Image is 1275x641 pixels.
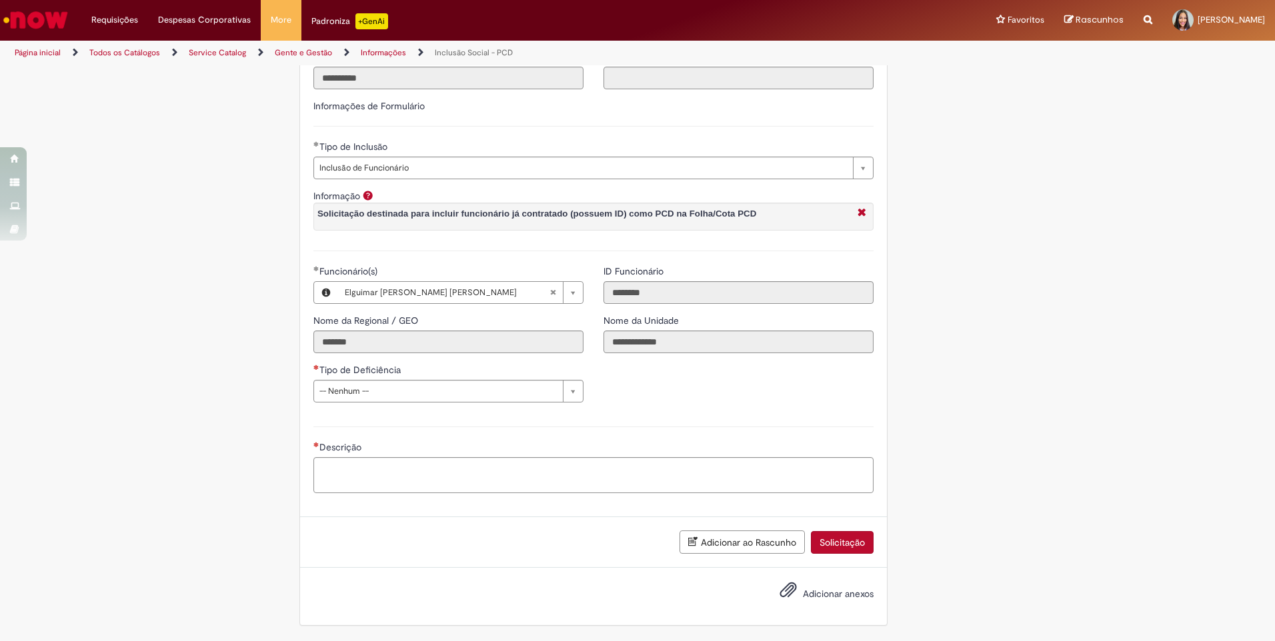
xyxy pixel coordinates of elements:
[313,190,360,202] label: Informação
[271,13,291,27] span: More
[319,157,846,179] span: Inclusão de Funcionário
[345,282,549,303] span: Elguimar [PERSON_NAME] [PERSON_NAME]
[1,7,70,33] img: ServiceNow
[314,282,338,303] button: Funcionário(s), Visualizar este registro Elguimar Goncalves Gomes
[360,190,376,201] span: Ajuda para Informação
[603,330,874,353] input: Nome da Unidade
[854,207,870,221] i: Fechar More information Por question_informacao_choice_inclusao_de_funcionario
[355,13,388,29] p: +GenAi
[1008,13,1044,27] span: Favoritos
[189,47,246,58] a: Service Catalog
[319,380,556,402] span: -- Nenhum --
[15,47,61,58] a: Página inicial
[319,441,364,453] span: Descrição
[313,364,319,370] span: Necessários
[319,141,390,153] span: Tipo de Inclusão
[603,281,874,304] input: ID Funcionário
[543,282,563,303] abbr: Limpar campo Funcionário(s)
[803,588,874,600] span: Adicionar anexos
[680,530,805,554] button: Adicionar ao Rascunho
[313,266,319,271] span: Obrigatório Preenchido
[811,531,874,554] button: Solicitação
[313,457,874,493] textarea: Descrição
[158,13,251,27] span: Despesas Corporativas
[319,364,403,376] span: Tipo de Deficiência
[338,282,583,303] a: Elguimar [PERSON_NAME] [PERSON_NAME]Limpar campo Funcionário(s)
[1064,14,1124,27] a: Rascunhos
[317,209,756,219] span: Solicitação destinada para incluir funcionário já contratado (possuem ID) como PCD na Folha/Cota PCD
[435,47,513,58] a: Inclusão Social - PCD
[313,141,319,147] span: Obrigatório Preenchido
[313,315,421,326] span: Somente leitura - Nome da Regional / GEO
[275,47,332,58] a: Gente e Gestão
[1198,14,1265,25] span: [PERSON_NAME]
[311,13,388,29] div: Padroniza
[313,442,319,447] span: Necessários
[603,67,874,89] input: Código da Unidade
[313,330,583,353] input: Nome da Regional / GEO
[313,100,425,112] label: Informações de Formulário
[361,47,406,58] a: Informações
[313,67,583,89] input: Título
[603,265,666,277] span: Somente leitura - ID Funcionário
[91,13,138,27] span: Requisições
[89,47,160,58] a: Todos os Catálogos
[1076,13,1124,26] span: Rascunhos
[776,578,800,608] button: Adicionar anexos
[319,265,380,277] span: Funcionário(s)
[603,315,682,326] span: Somente leitura - Nome da Unidade
[10,41,840,65] ul: Trilhas de página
